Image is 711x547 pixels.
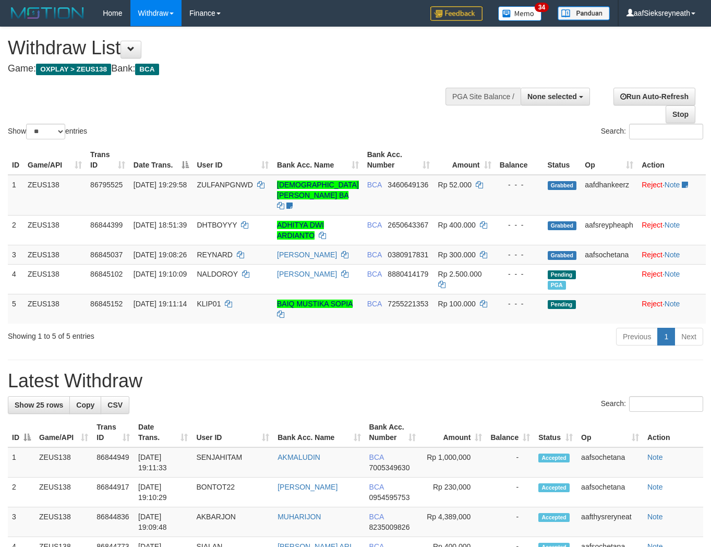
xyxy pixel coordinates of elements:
[90,251,123,259] span: 86845037
[197,221,237,229] span: DHTBOYYY
[8,5,87,21] img: MOTION_logo.png
[369,453,384,461] span: BCA
[192,447,273,478] td: SENJAHITAM
[445,88,521,105] div: PGA Site Balance /
[642,221,662,229] a: Reject
[90,181,123,189] span: 86795525
[8,507,35,537] td: 3
[420,507,486,537] td: Rp 4,389,000
[277,181,359,199] a: [DEMOGRAPHIC_DATA][PERSON_NAME] BA
[577,507,643,537] td: aafthysreryneat
[367,221,382,229] span: BCA
[500,220,539,230] div: - - -
[192,507,273,537] td: AKBARJON
[8,396,70,414] a: Show 25 rows
[548,251,577,260] span: Grabbed
[538,513,570,522] span: Accepted
[637,175,706,216] td: ·
[388,251,428,259] span: Copy 0380917831 to clipboard
[438,300,476,308] span: Rp 100.000
[86,145,129,175] th: Trans ID: activate to sort column ascending
[92,418,134,447] th: Trans ID: activate to sort column ascending
[613,88,695,105] a: Run Auto-Refresh
[23,245,86,264] td: ZEUS138
[665,251,680,259] a: Note
[76,401,94,409] span: Copy
[486,418,534,447] th: Balance: activate to sort column ascending
[581,145,637,175] th: Op: activate to sort column ascending
[548,281,566,290] span: Marked by aafnoeunsreypich
[367,300,382,308] span: BCA
[430,6,483,21] img: Feedback.jpg
[496,145,544,175] th: Balance
[674,328,703,346] a: Next
[134,507,192,537] td: [DATE] 19:09:48
[544,145,581,175] th: Status
[577,478,643,507] td: aafsochetana
[643,418,703,447] th: Action
[642,300,662,308] a: Reject
[367,181,382,189] span: BCA
[23,175,86,216] td: ZEUS138
[23,294,86,324] td: ZEUS138
[8,447,35,478] td: 1
[90,270,123,278] span: 86845102
[500,249,539,260] div: - - -
[134,418,192,447] th: Date Trans.: activate to sort column ascending
[438,270,482,278] span: Rp 2.500.000
[15,401,63,409] span: Show 25 rows
[273,145,363,175] th: Bank Acc. Name: activate to sort column ascending
[134,478,192,507] td: [DATE] 19:10:29
[581,175,637,216] td: aafdhankeerz
[23,215,86,245] td: ZEUS138
[197,300,221,308] span: KLIP01
[278,483,338,491] a: [PERSON_NAME]
[616,328,658,346] a: Previous
[8,38,464,58] h1: Withdraw List
[365,418,420,447] th: Bank Acc. Number: activate to sort column ascending
[26,124,65,139] select: Showentries
[92,507,134,537] td: 86844836
[601,396,703,412] label: Search:
[369,483,384,491] span: BCA
[637,264,706,294] td: ·
[527,92,577,101] span: None selected
[665,270,680,278] a: Note
[666,105,695,123] a: Stop
[647,513,663,521] a: Note
[486,478,534,507] td: -
[35,418,92,447] th: Game/API: activate to sort column ascending
[637,245,706,264] td: ·
[369,513,384,521] span: BCA
[420,478,486,507] td: Rp 230,000
[577,447,643,478] td: aafsochetana
[363,145,434,175] th: Bank Acc. Number: activate to sort column ascending
[134,300,187,308] span: [DATE] 19:11:14
[388,181,428,189] span: Copy 3460649136 to clipboard
[8,294,23,324] td: 5
[8,327,288,341] div: Showing 1 to 5 of 5 entries
[367,270,382,278] span: BCA
[665,221,680,229] a: Note
[192,478,273,507] td: BONTOT22
[548,300,576,309] span: Pending
[438,221,476,229] span: Rp 400.000
[107,401,123,409] span: CSV
[498,6,542,21] img: Button%20Memo.svg
[35,507,92,537] td: ZEUS138
[277,221,324,240] a: ADHITYA DWI ARDIANTO
[647,453,663,461] a: Note
[367,251,382,259] span: BCA
[8,264,23,294] td: 4
[278,453,320,461] a: AKMALUDIN
[134,447,192,478] td: [DATE] 19:11:33
[278,513,321,521] a: MUHARIJON
[647,483,663,491] a: Note
[558,6,610,20] img: panduan.png
[548,181,577,190] span: Grabbed
[69,396,101,414] a: Copy
[8,478,35,507] td: 2
[500,269,539,279] div: - - -
[637,215,706,245] td: ·
[538,483,570,492] span: Accepted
